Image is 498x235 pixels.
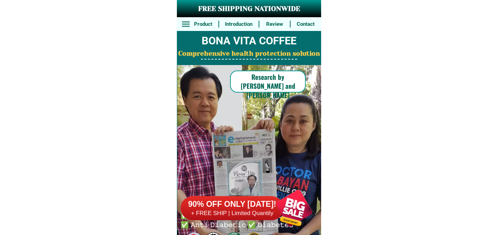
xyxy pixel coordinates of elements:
h6: Contact [294,20,317,28]
h6: Product [192,20,215,28]
h6: Research by [PERSON_NAME] and [PERSON_NAME] [230,72,306,100]
h6: Introduction [223,20,255,28]
h2: BONA VITA COFFEE [177,33,321,49]
h2: Comprehensive health protection solution [177,49,321,59]
h3: FREE SHIPPING NATIONWIDE [177,4,321,14]
h6: + FREE SHIP | Limited Quantily [181,210,284,217]
h6: 90% OFF ONLY [DATE]! [181,199,284,210]
h6: Review [263,20,286,28]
